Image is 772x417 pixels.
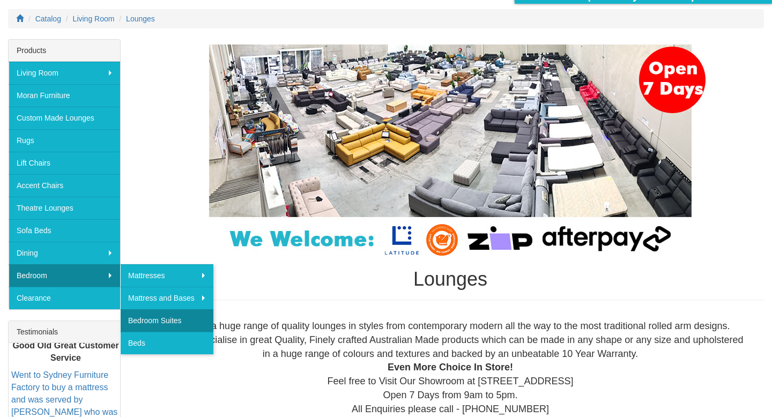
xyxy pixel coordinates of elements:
h1: Lounges [137,269,764,290]
a: Living Room [73,14,115,23]
a: Living Room [9,62,120,84]
a: Lounges [126,14,155,23]
b: Even More Choice In Store! [388,362,513,373]
a: Theatre Lounges [9,197,120,219]
b: Good Old Great Customer Service [12,341,118,362]
a: Custom Made Lounges [9,107,120,129]
a: Rugs [9,129,120,152]
a: Accent Chairs [9,174,120,197]
div: Testimonials [9,321,120,343]
a: Sofa Beds [9,219,120,242]
img: Lounges [182,44,718,258]
a: Mattresses [120,264,213,287]
a: Bedroom [9,264,120,287]
a: Dining [9,242,120,264]
div: Products [9,40,120,62]
a: Moran Furniture [9,84,120,107]
a: Mattress and Bases [120,287,213,309]
div: We have a huge range of quality lounges in styles from contemporary modern all the way to the mos... [145,319,755,416]
a: Catalog [35,14,61,23]
a: Beds [120,332,213,354]
a: Clearance [9,287,120,309]
a: Bedroom Suites [120,309,213,332]
a: Lift Chairs [9,152,120,174]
